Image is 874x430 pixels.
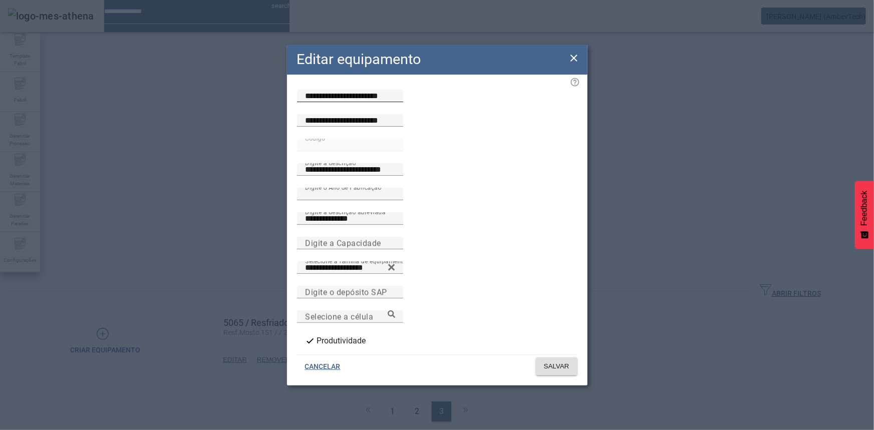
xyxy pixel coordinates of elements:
[305,135,325,142] mat-label: Código
[305,208,386,215] mat-label: Digite a descrição abreviada
[305,262,395,274] input: Number
[536,357,577,375] button: SALVAR
[315,335,366,347] label: Produtividade
[305,287,387,297] mat-label: Digite o depósito SAP
[305,257,407,264] mat-label: Selecione a família de equipamento
[305,311,395,323] input: Number
[860,191,869,226] span: Feedback
[305,362,341,372] span: CANCELAR
[305,159,356,166] mat-label: Digite a descrição
[305,184,381,191] mat-label: Digite o Ano de Fabricação
[297,49,421,70] h2: Editar equipamento
[544,361,569,371] span: SALVAR
[855,181,874,249] button: Feedback - Mostrar pesquisa
[305,312,373,321] mat-label: Selecione a célula
[305,238,381,248] mat-label: Digite a Capacidade
[297,357,349,375] button: CANCELAR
